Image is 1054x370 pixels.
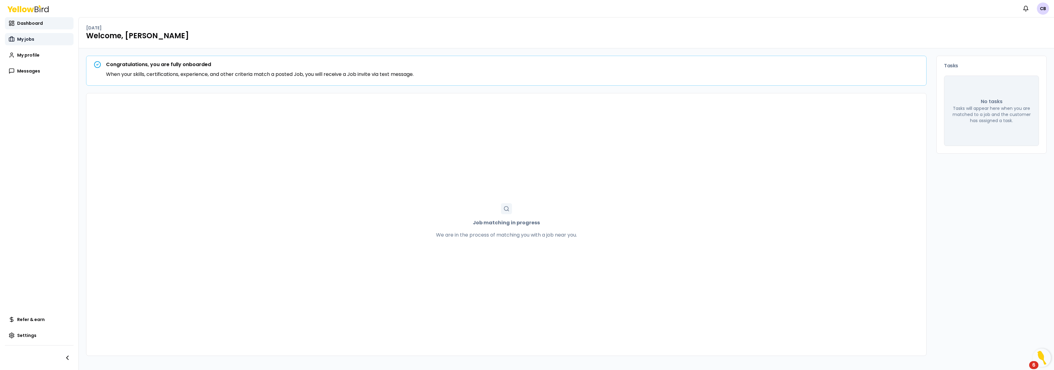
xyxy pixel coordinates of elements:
span: Dashboard [17,20,43,26]
strong: Congratulations, you are fully onboarded [106,61,211,68]
span: CB [1037,2,1049,15]
p: We are in the process of matching you with a job near you. [436,231,577,239]
strong: Job matching in progress [473,219,540,226]
span: Settings [17,332,36,338]
a: My profile [5,49,74,61]
a: My jobs [5,33,74,45]
span: Refer & earn [17,316,45,323]
p: No tasks [981,98,1003,105]
button: Open Resource Center, 6 new notifications [1033,349,1051,367]
span: My profile [17,52,40,58]
p: Tasks will appear here when you are matched to a job and the customer has assigned a task. [952,105,1031,124]
p: When your skills, certifications, experience, and other criteria match a posted Job, you will rec... [106,71,414,78]
a: Refer & earn [5,313,74,326]
h3: Tasks [944,63,1039,68]
a: Dashboard [5,17,74,29]
a: Settings [5,329,74,342]
span: My jobs [17,36,34,42]
a: Messages [5,65,74,77]
h1: Welcome, [PERSON_NAME] [86,31,1047,41]
span: Messages [17,68,40,74]
p: [DATE] [86,25,102,31]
